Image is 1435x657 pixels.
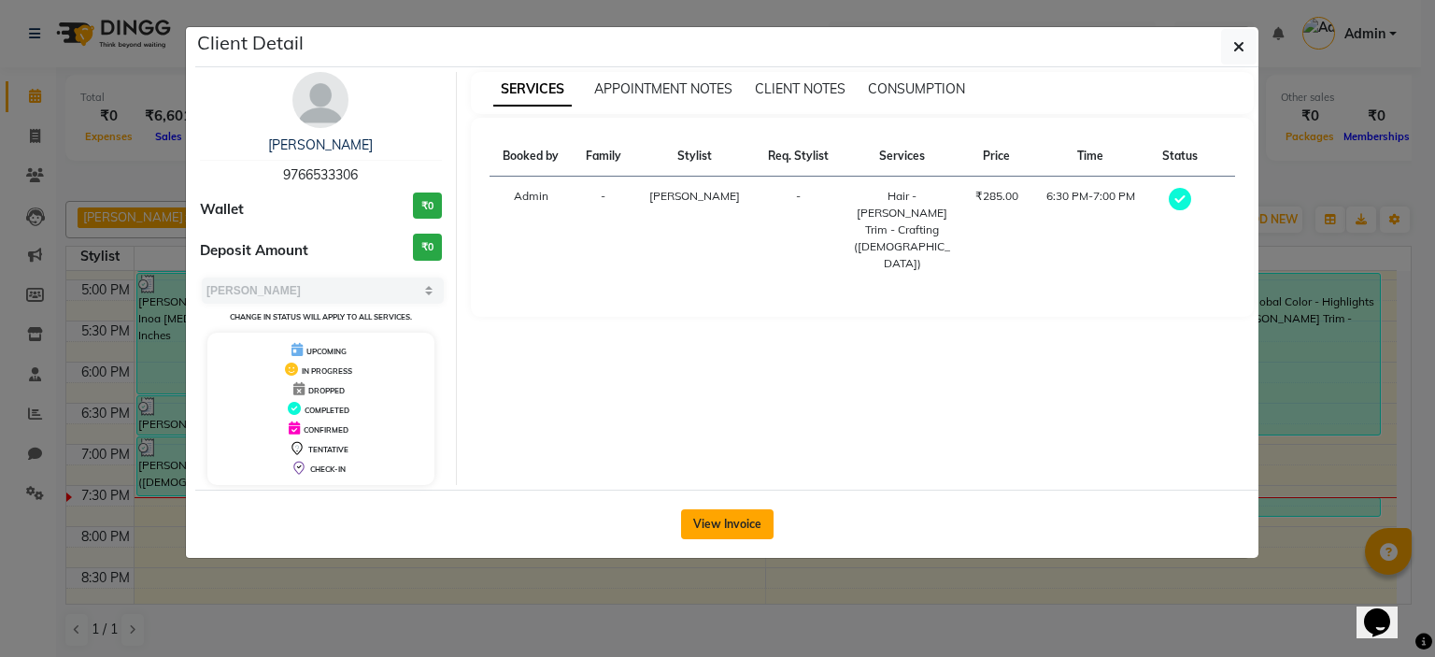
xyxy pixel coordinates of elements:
td: Admin [490,177,573,284]
span: CLIENT NOTES [755,80,845,97]
span: Wallet [200,199,244,221]
span: CONSUMPTION [868,80,965,97]
th: Family [573,136,634,177]
td: - [754,177,843,284]
span: UPCOMING [306,347,347,356]
small: Change in status will apply to all services. [230,312,412,321]
th: Booked by [490,136,573,177]
span: DROPPED [308,386,345,395]
th: Price [962,136,1031,177]
span: 9766533306 [283,166,358,183]
span: SERVICES [493,73,572,107]
div: Hair - [PERSON_NAME] Trim - Crafting ([DEMOGRAPHIC_DATA]) [854,188,951,272]
div: ₹285.00 [973,188,1020,205]
span: Deposit Amount [200,240,308,262]
th: Req. Stylist [754,136,843,177]
span: IN PROGRESS [302,366,352,376]
h5: Client Detail [197,29,304,57]
span: COMPLETED [305,406,349,415]
span: CHECK-IN [310,464,346,474]
span: TENTATIVE [308,445,348,454]
td: - [573,177,634,284]
span: CONFIRMED [304,425,348,435]
th: Stylist [634,136,755,177]
th: Status [1150,136,1212,177]
span: APPOINTMENT NOTES [594,80,732,97]
button: View Invoice [681,509,774,539]
th: Services [843,136,962,177]
td: 6:30 PM-7:00 PM [1031,177,1150,284]
th: Time [1031,136,1150,177]
h3: ₹0 [413,234,442,261]
a: [PERSON_NAME] [268,136,373,153]
iframe: chat widget [1357,582,1416,638]
span: [PERSON_NAME] [649,189,740,203]
img: avatar [292,72,348,128]
h3: ₹0 [413,193,442,220]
